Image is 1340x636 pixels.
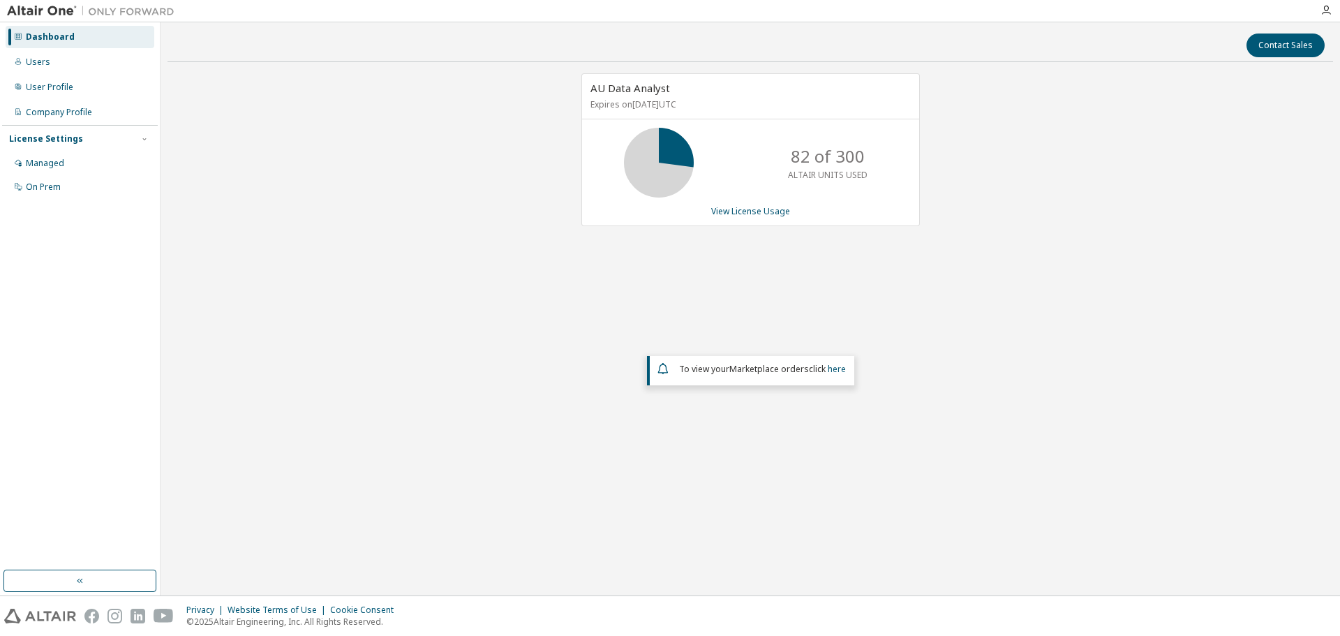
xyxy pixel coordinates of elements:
span: AU Data Analyst [590,81,670,95]
span: To view your click [679,363,846,375]
div: Privacy [186,605,228,616]
img: Altair One [7,4,181,18]
em: Marketplace orders [729,363,809,375]
div: User Profile [26,82,73,93]
div: Dashboard [26,31,75,43]
div: Company Profile [26,107,92,118]
div: License Settings [9,133,83,145]
div: Users [26,57,50,68]
div: Managed [26,158,64,169]
div: On Prem [26,182,61,193]
p: 82 of 300 [791,145,865,168]
p: Expires on [DATE] UTC [590,98,907,110]
p: © 2025 Altair Engineering, Inc. All Rights Reserved. [186,616,402,628]
img: instagram.svg [107,609,122,623]
img: youtube.svg [154,609,174,623]
div: Cookie Consent [330,605,402,616]
img: linkedin.svg [131,609,145,623]
a: View License Usage [711,205,790,217]
img: altair_logo.svg [4,609,76,623]
div: Website Terms of Use [228,605,330,616]
p: ALTAIR UNITS USED [788,169,868,181]
a: here [828,363,846,375]
button: Contact Sales [1246,34,1325,57]
img: facebook.svg [84,609,99,623]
